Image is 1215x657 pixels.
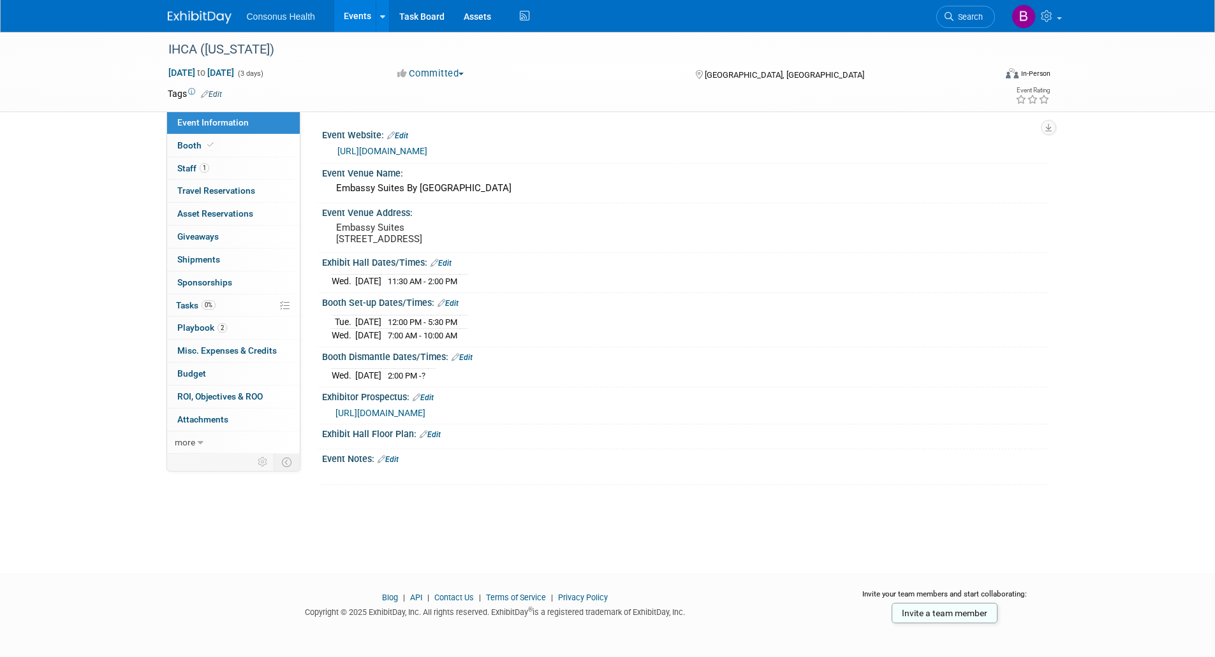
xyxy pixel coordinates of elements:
[388,331,457,340] span: 7:00 AM - 10:00 AM
[200,163,209,173] span: 1
[410,593,422,602] a: API
[177,231,219,242] span: Giveaways
[355,315,381,329] td: [DATE]
[167,203,300,225] a: Asset Reservations
[355,329,381,342] td: [DATE]
[378,455,399,464] a: Edit
[167,134,300,157] a: Booth
[176,300,216,310] span: Tasks
[167,294,300,317] a: Tasks0%
[322,253,1048,270] div: Exhibit Hall Dates/Times:
[177,391,263,401] span: ROI, Objectives & ROO
[332,315,355,329] td: Tue.
[167,226,300,248] a: Giveaways
[558,593,608,602] a: Privacy Policy
[247,11,315,22] span: Consonus Health
[332,178,1038,198] div: Embassy Suites By [GEOGRAPHIC_DATA]
[332,329,355,342] td: Wed.
[177,140,216,150] span: Booth
[387,131,408,140] a: Edit
[237,69,263,78] span: (3 days)
[177,185,255,196] span: Travel Reservations
[422,371,425,380] span: ?
[274,454,300,470] td: Toggle Event Tabs
[168,67,235,78] span: [DATE] [DATE]
[382,593,398,602] a: Blog
[202,300,216,310] span: 0%
[705,70,864,80] span: [GEOGRAPHIC_DATA], [GEOGRAPHIC_DATA]
[936,6,995,28] a: Search
[420,430,441,439] a: Edit
[388,317,457,327] span: 12:00 PM - 5:30 PM
[434,593,474,602] a: Contact Us
[332,275,355,288] td: Wed.
[167,386,300,408] a: ROI, Objectives & ROO
[548,593,556,602] span: |
[217,323,227,333] span: 2
[177,345,277,356] span: Misc. Expenses & Credits
[175,437,195,447] span: more
[920,66,1051,85] div: Event Format
[252,454,274,470] td: Personalize Event Tab Strip
[167,317,300,339] a: Playbook2
[355,275,381,288] td: [DATE]
[168,11,232,24] img: ExhibitDay
[177,322,227,333] span: Playbook
[177,414,228,424] span: Attachments
[842,589,1048,608] div: Invite your team members and start collaborating:
[177,254,220,264] span: Shipments
[322,424,1048,441] div: Exhibit Hall Floor Plan:
[167,271,300,294] a: Sponsorships
[332,369,355,382] td: Wed.
[393,67,469,80] button: Committed
[167,249,300,271] a: Shipments
[388,277,457,286] span: 11:30 AM - 2:00 PM
[355,369,381,382] td: [DATE]
[388,371,425,380] span: 2:00 PM -
[486,593,546,602] a: Terms of Service
[322,293,1048,310] div: Booth Set-up Dates/Times:
[168,603,823,618] div: Copyright © 2025 ExhibitDay, Inc. All rights reserved. ExhibitDay is a registered trademark of Ex...
[322,387,1048,404] div: Exhibitor Prospectus:
[177,368,206,379] span: Budget
[476,593,484,602] span: |
[954,12,983,22] span: Search
[1012,4,1036,29] img: Bridget Crane
[322,203,1048,219] div: Event Venue Address:
[167,431,300,454] a: more
[177,117,249,127] span: Event Information
[168,87,222,100] td: Tags
[177,208,253,219] span: Asset Reservations
[167,180,300,202] a: Travel Reservations
[164,38,976,61] div: IHCA ([US_STATE])
[1006,68,1019,78] img: Format-Inperson.png
[322,164,1048,180] div: Event Venue Name:
[1015,87,1050,94] div: Event Rating
[177,277,232,287] span: Sponsorships
[452,353,473,362] a: Edit
[400,593,408,602] span: |
[335,408,425,418] a: [URL][DOMAIN_NAME]
[195,68,207,78] span: to
[528,606,533,613] sup: ®
[167,408,300,431] a: Attachments
[337,146,427,156] a: [URL][DOMAIN_NAME]
[167,363,300,385] a: Budget
[1020,69,1050,78] div: In-Person
[201,90,222,99] a: Edit
[322,449,1048,466] div: Event Notes:
[322,347,1048,364] div: Booth Dismantle Dates/Times:
[177,163,209,173] span: Staff
[892,603,998,623] a: Invite a team member
[167,340,300,362] a: Misc. Expenses & Credits
[431,259,452,268] a: Edit
[336,222,610,245] pre: Embassy Suites [STREET_ADDRESS]
[167,112,300,134] a: Event Information
[413,393,434,402] a: Edit
[424,593,432,602] span: |
[438,299,459,308] a: Edit
[322,126,1048,142] div: Event Website:
[207,141,214,148] i: Booth reservation complete
[167,157,300,180] a: Staff1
